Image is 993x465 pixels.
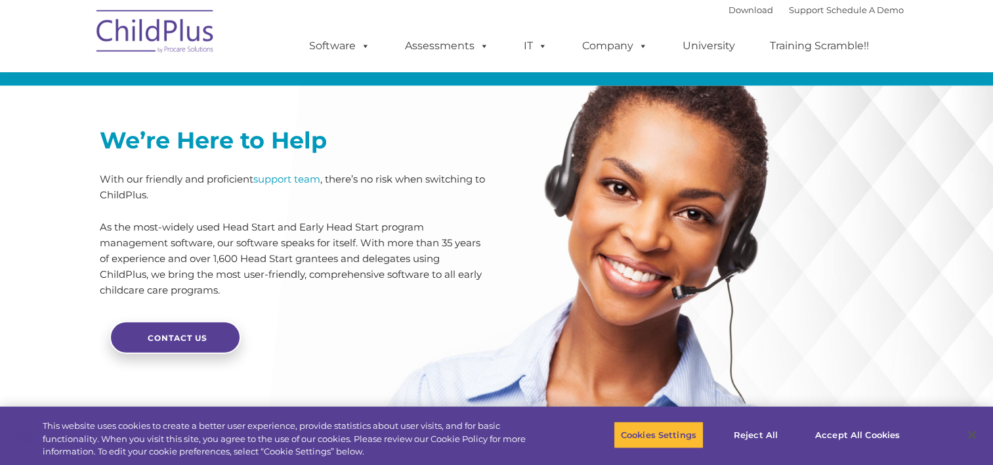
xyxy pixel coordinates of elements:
button: Cookies Settings [614,421,704,449]
strong: We’re Here to Help [100,126,327,154]
a: Support [789,5,824,15]
a: support team [253,173,320,185]
p: As the most-widely used Head Start and Early Head Start program management software, our software... [100,219,487,298]
a: Download [729,5,773,15]
button: Accept All Cookies [808,421,907,449]
a: Contact Us [110,321,241,354]
img: ChildPlus by Procare Solutions [90,1,221,66]
p: With our friendly and proficient , there’s no risk when switching to ChildPlus. [100,171,487,203]
a: Company [569,33,661,59]
div: This website uses cookies to create a better user experience, provide statistics about user visit... [43,420,546,458]
font: | [729,5,904,15]
button: Close [958,420,986,449]
button: Reject All [715,421,797,449]
a: IT [511,33,560,59]
a: Assessments [392,33,502,59]
span: Contact Us [148,333,207,343]
a: University [669,33,748,59]
a: Software [296,33,383,59]
a: Training Scramble!! [757,33,882,59]
a: Schedule A Demo [826,5,904,15]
